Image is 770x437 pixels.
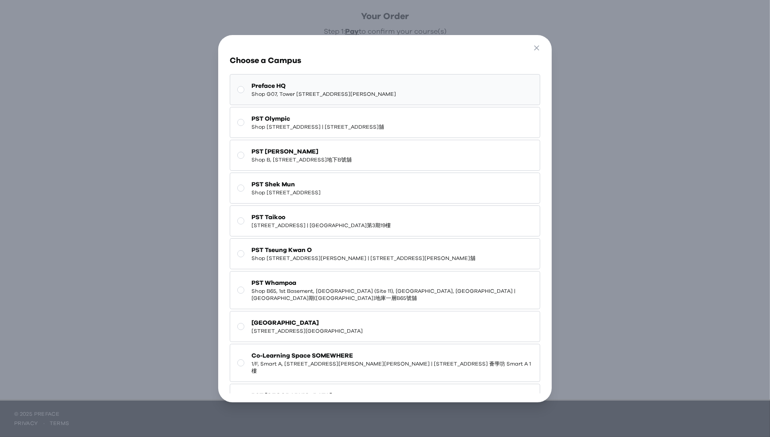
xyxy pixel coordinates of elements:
[251,351,533,360] span: Co-Learning Space SOMEWHERE
[251,147,352,156] span: PST [PERSON_NAME]
[230,107,540,138] button: PST OlympicShop [STREET_ADDRESS] | [STREET_ADDRESS]舖
[251,287,533,302] span: Shop B65, 1st Basement, [GEOGRAPHIC_DATA] (Site 11), [GEOGRAPHIC_DATA], [GEOGRAPHIC_DATA] | [GEOG...
[251,180,321,189] span: PST Shek Mun
[251,279,533,287] span: PST Whampoa
[251,319,363,327] span: [GEOGRAPHIC_DATA]
[251,82,396,91] span: Preface HQ
[230,344,540,382] button: Co-Learning Space SOMEWHERE1/F, Smart A, [STREET_ADDRESS][PERSON_NAME][PERSON_NAME] | [STREET_ADD...
[251,327,363,335] span: [STREET_ADDRESS][GEOGRAPHIC_DATA]
[251,213,391,222] span: PST Taikoo
[251,246,475,255] span: PST Tseung Kwan O
[230,55,540,67] h3: Choose a Campus
[251,222,391,229] span: [STREET_ADDRESS] | [GEOGRAPHIC_DATA]第3期19樓
[251,156,352,163] span: Shop B, [STREET_ADDRESS]地下B號舖
[251,255,475,262] span: Shop [STREET_ADDRESS][PERSON_NAME] | [STREET_ADDRESS][PERSON_NAME]舖
[251,391,531,400] span: PST [GEOGRAPHIC_DATA]
[230,271,540,309] button: PST WhampoaShop B65, 1st Basement, [GEOGRAPHIC_DATA] (Site 11), [GEOGRAPHIC_DATA], [GEOGRAPHIC_DA...
[230,238,540,269] button: PST Tseung Kwan OShop [STREET_ADDRESS][PERSON_NAME] | [STREET_ADDRESS][PERSON_NAME]舖
[251,360,533,374] span: 1/F, Smart A, [STREET_ADDRESS][PERSON_NAME][PERSON_NAME] | [STREET_ADDRESS] 薈學坊 Smart A 1樓
[251,123,384,130] span: Shop [STREET_ADDRESS] | [STREET_ADDRESS]舖
[230,205,540,236] button: PST Taikoo[STREET_ADDRESS] | [GEOGRAPHIC_DATA]第3期19樓
[230,74,540,105] button: Preface HQShop G07, Tower [STREET_ADDRESS][PERSON_NAME]
[230,140,540,171] button: PST [PERSON_NAME]Shop B, [STREET_ADDRESS]地下B號舖
[230,311,540,342] button: [GEOGRAPHIC_DATA][STREET_ADDRESS][GEOGRAPHIC_DATA]
[251,189,321,196] span: Shop [STREET_ADDRESS]
[251,91,396,98] span: Shop G07, Tower [STREET_ADDRESS][PERSON_NAME]
[230,173,540,204] button: PST Shek MunShop [STREET_ADDRESS]
[251,114,384,123] span: PST Olympic
[230,384,540,415] button: PST [GEOGRAPHIC_DATA]Em [GEOGRAPHIC_DATA], [STREET_ADDRESS] S | [STREET_ADDRESS][GEOGRAPHIC_DATA]...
